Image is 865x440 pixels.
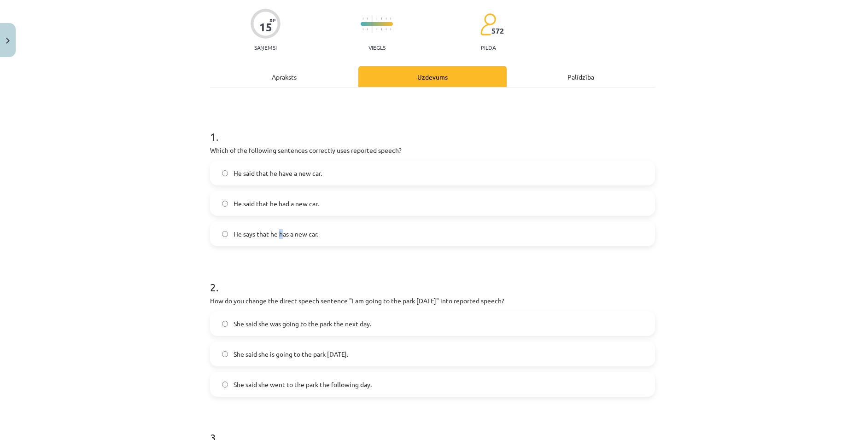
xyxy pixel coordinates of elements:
[376,28,377,30] img: icon-short-line-57e1e144782c952c97e751825c79c345078a6d821885a25fce030b3d8c18986b.svg
[386,17,386,20] img: icon-short-line-57e1e144782c952c97e751825c79c345078a6d821885a25fce030b3d8c18986b.svg
[480,13,496,36] img: students-c634bb4e5e11cddfef0936a35e636f08e4e9abd3cc4e673bd6f9a4125e45ecb1.svg
[390,28,391,30] img: icon-short-line-57e1e144782c952c97e751825c79c345078a6d821885a25fce030b3d8c18986b.svg
[362,17,363,20] img: icon-short-line-57e1e144782c952c97e751825c79c345078a6d821885a25fce030b3d8c18986b.svg
[222,351,228,357] input: She said she is going to the park [DATE].
[251,44,281,51] p: Saņemsi
[491,27,504,35] span: 572
[381,17,382,20] img: icon-short-line-57e1e144782c952c97e751825c79c345078a6d821885a25fce030b3d8c18986b.svg
[376,17,377,20] img: icon-short-line-57e1e144782c952c97e751825c79c345078a6d821885a25fce030b3d8c18986b.svg
[358,66,507,87] div: Uzdevums
[269,17,275,23] span: XP
[234,168,322,178] span: He said that he have a new car.
[381,28,382,30] img: icon-short-line-57e1e144782c952c97e751825c79c345078a6d821885a25fce030b3d8c18986b.svg
[259,21,272,34] div: 15
[367,17,368,20] img: icon-short-line-57e1e144782c952c97e751825c79c345078a6d821885a25fce030b3d8c18986b.svg
[362,28,363,30] img: icon-short-line-57e1e144782c952c97e751825c79c345078a6d821885a25fce030b3d8c18986b.svg
[372,15,373,33] img: icon-long-line-d9ea69661e0d244f92f715978eff75569469978d946b2353a9bb055b3ed8787d.svg
[234,380,372,389] span: She said she went to the park the following day.
[234,319,371,329] span: She said she was going to the park the next day.
[368,44,386,51] p: Viegls
[222,170,228,176] input: He said that he have a new car.
[210,145,655,155] p: Which of the following sentences correctly uses reported speech?
[386,28,386,30] img: icon-short-line-57e1e144782c952c97e751825c79c345078a6d821885a25fce030b3d8c18986b.svg
[210,265,655,293] h1: 2 .
[234,199,319,208] span: He said that he had a new car.
[234,229,318,239] span: He says that he has a new car.
[481,44,496,51] p: pilda
[367,28,368,30] img: icon-short-line-57e1e144782c952c97e751825c79c345078a6d821885a25fce030b3d8c18986b.svg
[390,17,391,20] img: icon-short-line-57e1e144782c952c97e751825c79c345078a6d821885a25fce030b3d8c18986b.svg
[222,382,228,388] input: She said she went to the park the following day.
[210,296,655,306] p: How do you change the direct speech sentence "I am going to the park [DATE]" into reported speech?
[222,321,228,327] input: She said she was going to the park the next day.
[222,231,228,237] input: He says that he has a new car.
[210,114,655,143] h1: 1 .
[6,38,10,44] img: icon-close-lesson-0947bae3869378f0d4975bcd49f059093ad1ed9edebbc8119c70593378902aed.svg
[210,66,358,87] div: Apraksts
[507,66,655,87] div: Palīdzība
[222,201,228,207] input: He said that he had a new car.
[234,349,348,359] span: She said she is going to the park [DATE].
